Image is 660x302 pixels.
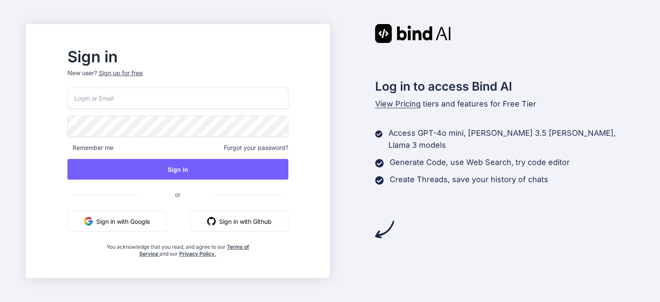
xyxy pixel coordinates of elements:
span: or [141,184,215,205]
button: Sign in with Google [67,211,167,232]
img: Bind AI logo [375,24,451,43]
img: github [207,217,216,226]
p: tiers and features for Free Tier [375,98,635,110]
img: arrow [375,220,394,239]
h2: Sign in [67,50,288,64]
p: New user? [67,69,288,88]
span: Remember me [67,143,113,152]
button: Sign In [67,159,288,180]
p: Access GPT-4o mini, [PERSON_NAME] 3.5 [PERSON_NAME], Llama 3 models [388,127,634,151]
span: Forgot your password? [224,143,288,152]
span: View Pricing [375,99,421,108]
p: Create Threads, save your history of chats [390,174,548,186]
button: Sign in with Github [190,211,288,232]
img: google [84,217,93,226]
p: Generate Code, use Web Search, try code editor [390,156,570,168]
a: Terms of Service [139,244,249,257]
div: Sign up for free [99,69,143,77]
a: Privacy Policy. [179,250,216,257]
h2: Log in to access Bind AI [375,77,635,95]
input: Login or Email [67,88,288,109]
div: You acknowledge that you read, and agree to our and our [104,238,251,257]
